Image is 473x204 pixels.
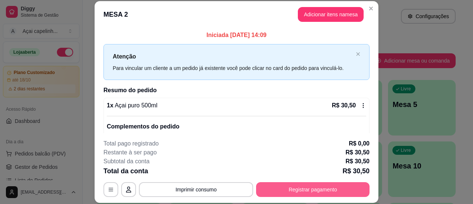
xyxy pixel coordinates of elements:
p: Total da conta [103,166,148,176]
span: Açai puro 500ml [113,102,157,108]
p: Complementos do pedido [107,122,366,131]
p: Iniciada [DATE] 14:09 [103,31,370,40]
button: Close [365,3,377,14]
p: Total pago registrado [103,139,159,148]
h2: Resumo do pedido [103,86,370,95]
p: R$ 30,50 [346,157,370,166]
button: close [356,52,360,57]
span: close [356,52,360,56]
p: R$ 30,50 [332,101,356,110]
p: Atenção [113,52,353,61]
p: R$ 30,50 [343,166,370,176]
p: 1 x [107,101,157,110]
button: Adicionar itens namesa [298,7,364,22]
p: Restante à ser pago [103,148,157,157]
button: Imprimir consumo [139,182,253,197]
header: MESA 2 [95,1,378,28]
p: R$ 30,50 [346,148,370,157]
p: Subtotal da conta [103,157,150,166]
p: R$ 0,00 [349,139,370,148]
button: Registrar pagamento [256,182,370,197]
div: Para vincular um cliente a um pedido já existente você pode clicar no card do pedido para vinculá... [113,64,353,72]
